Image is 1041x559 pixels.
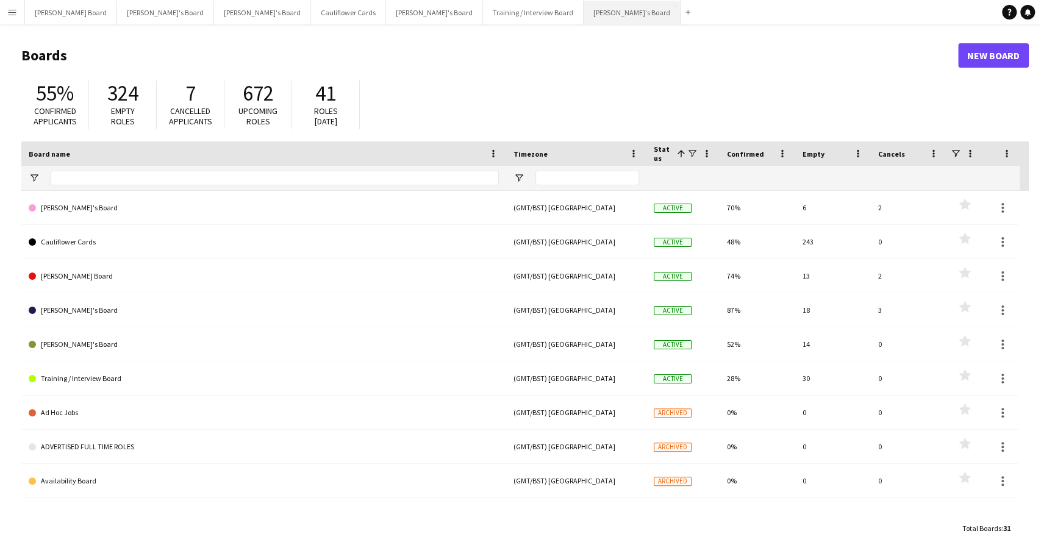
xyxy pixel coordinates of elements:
[506,327,646,361] div: (GMT/BST) [GEOGRAPHIC_DATA]
[720,464,795,497] div: 0%
[654,144,672,163] span: Status
[720,225,795,258] div: 48%
[1003,524,1011,533] span: 31
[185,80,196,107] span: 7
[654,340,692,349] span: Active
[29,430,499,464] a: ADVERTISED FULL TIME ROLES
[871,361,946,395] div: 0
[506,259,646,293] div: (GMT/BST) [GEOGRAPHIC_DATA]
[29,173,40,183] button: Open Filter Menu
[29,259,499,293] a: [PERSON_NAME] Board
[51,171,499,185] input: Board name Filter Input
[654,408,692,418] span: Archived
[315,80,336,107] span: 41
[654,374,692,383] span: Active
[29,498,499,532] a: BEST PARTIES XMAS PARTIES 2021
[720,191,795,224] div: 70%
[169,105,212,127] span: Cancelled applicants
[238,105,277,127] span: Upcoming roles
[962,524,1001,533] span: Total Boards
[878,149,905,158] span: Cancels
[654,306,692,315] span: Active
[29,361,499,396] a: Training / Interview Board
[795,396,871,429] div: 0
[654,272,692,281] span: Active
[871,293,946,327] div: 3
[727,149,764,158] span: Confirmed
[29,293,499,327] a: [PERSON_NAME]'s Board
[654,477,692,486] span: Archived
[871,396,946,429] div: 0
[795,259,871,293] div: 13
[214,1,311,24] button: [PERSON_NAME]'s Board
[111,105,135,127] span: Empty roles
[654,443,692,452] span: Archived
[795,430,871,463] div: 0
[29,396,499,430] a: Ad Hoc Jobs
[654,204,692,213] span: Active
[29,464,499,498] a: Availability Board
[795,361,871,395] div: 30
[720,361,795,395] div: 28%
[243,80,274,107] span: 672
[117,1,214,24] button: [PERSON_NAME]'s Board
[21,46,958,65] h1: Boards
[506,396,646,429] div: (GMT/BST) [GEOGRAPHIC_DATA]
[29,225,499,259] a: Cauliflower Cards
[506,361,646,395] div: (GMT/BST) [GEOGRAPHIC_DATA]
[720,293,795,327] div: 87%
[506,464,646,497] div: (GMT/BST) [GEOGRAPHIC_DATA]
[871,327,946,361] div: 0
[871,464,946,497] div: 0
[720,396,795,429] div: 0%
[513,149,548,158] span: Timezone
[29,327,499,361] a: [PERSON_NAME]'s Board
[29,191,499,225] a: [PERSON_NAME]'s Board
[506,293,646,327] div: (GMT/BST) [GEOGRAPHIC_DATA]
[795,191,871,224] div: 6
[720,327,795,361] div: 52%
[654,238,692,247] span: Active
[314,105,338,127] span: Roles [DATE]
[386,1,483,24] button: [PERSON_NAME]'s Board
[34,105,77,127] span: Confirmed applicants
[871,498,946,532] div: 0
[29,149,70,158] span: Board name
[584,1,681,24] button: [PERSON_NAME]'s Board
[871,225,946,258] div: 0
[36,80,74,107] span: 55%
[871,259,946,293] div: 2
[720,430,795,463] div: 0%
[311,1,386,24] button: Cauliflower Cards
[871,191,946,224] div: 2
[506,191,646,224] div: (GMT/BST) [GEOGRAPHIC_DATA]
[795,498,871,532] div: 0
[506,498,646,532] div: (GMT/BST) [GEOGRAPHIC_DATA]
[795,293,871,327] div: 18
[506,430,646,463] div: (GMT/BST) [GEOGRAPHIC_DATA]
[483,1,584,24] button: Training / Interview Board
[720,259,795,293] div: 74%
[958,43,1029,68] a: New Board
[795,327,871,361] div: 14
[513,173,524,183] button: Open Filter Menu
[535,171,639,185] input: Timezone Filter Input
[720,498,795,532] div: 0%
[25,1,117,24] button: [PERSON_NAME] Board
[871,430,946,463] div: 0
[962,516,1011,540] div: :
[506,225,646,258] div: (GMT/BST) [GEOGRAPHIC_DATA]
[107,80,138,107] span: 324
[803,149,825,158] span: Empty
[795,464,871,497] div: 0
[795,225,871,258] div: 243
